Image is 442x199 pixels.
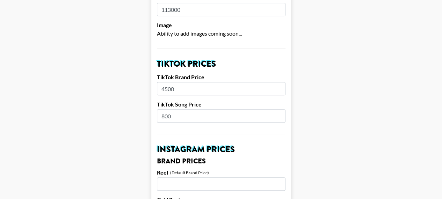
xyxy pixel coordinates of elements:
span: Ability to add images coming soon... [157,30,242,37]
h2: Instagram Prices [157,145,285,154]
div: - (Default Brand Price) [168,170,209,175]
label: Reel [157,169,168,176]
h2: TikTok Prices [157,60,285,68]
label: Image [157,22,285,29]
label: TikTok Song Price [157,101,285,108]
h3: Brand Prices [157,158,285,165]
label: TikTok Brand Price [157,74,285,81]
